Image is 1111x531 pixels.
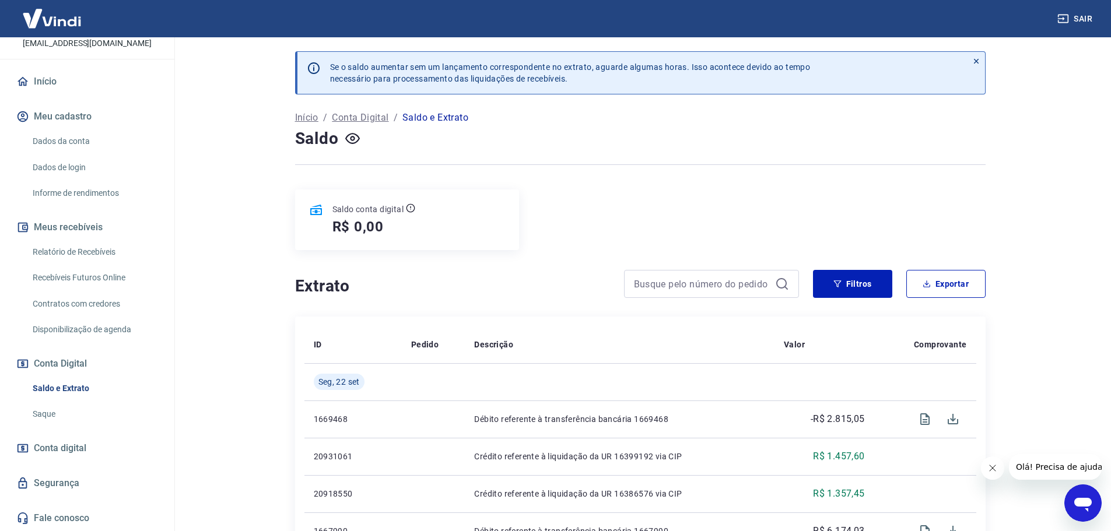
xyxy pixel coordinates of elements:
[28,181,160,205] a: Informe de rendimentos
[474,488,765,500] p: Crédito referente à liquidação da UR 16386576 via CIP
[813,487,864,501] p: R$ 1.357,45
[14,351,160,377] button: Conta Digital
[634,275,770,293] input: Busque pelo número do pedido
[28,377,160,400] a: Saldo e Extrato
[28,156,160,180] a: Dados de login
[784,339,805,350] p: Valor
[1064,484,1102,522] iframe: Botão para abrir a janela de mensagens
[939,405,967,433] span: Download
[14,104,160,129] button: Meu cadastro
[7,8,98,17] span: Olá! Precisa de ajuda?
[28,292,160,316] a: Contratos com credores
[906,270,986,298] button: Exportar
[474,413,765,425] p: Débito referente à transferência bancária 1669468
[14,1,90,36] img: Vindi
[14,214,160,240] button: Meus recebíveis
[28,318,160,342] a: Disponibilização de agenda
[394,111,398,125] p: /
[323,111,327,125] p: /
[14,69,160,94] a: Início
[28,266,160,290] a: Recebíveis Futuros Online
[1009,454,1102,480] iframe: Mensagem da empresa
[314,451,392,462] p: 20931061
[295,127,339,150] h4: Saldo
[911,405,939,433] span: Visualizar
[14,505,160,531] a: Fale conosco
[474,451,765,462] p: Crédito referente à liquidação da UR 16399192 via CIP
[411,339,439,350] p: Pedido
[14,470,160,496] a: Segurança
[332,203,404,215] p: Saldo conta digital
[811,412,865,426] p: -R$ 2.815,05
[314,488,392,500] p: 20918550
[34,440,86,456] span: Conta digital
[1055,8,1097,30] button: Sair
[813,449,864,463] p: R$ 1.457,60
[332,111,388,125] a: Conta Digital
[295,111,318,125] a: Início
[14,435,160,461] a: Conta digital
[28,402,160,426] a: Saque
[314,413,392,425] p: 1669468
[332,217,384,236] h5: R$ 0,00
[402,111,468,125] p: Saldo e Extrato
[23,37,152,50] p: [EMAIL_ADDRESS][DOMAIN_NAME]
[314,339,322,350] p: ID
[330,61,811,85] p: Se o saldo aumentar sem um lançamento correspondente no extrato, aguarde algumas horas. Isso acon...
[318,376,360,388] span: Seg, 22 set
[813,270,892,298] button: Filtros
[981,456,1004,480] iframe: Fechar mensagem
[28,129,160,153] a: Dados da conta
[914,339,966,350] p: Comprovante
[474,339,513,350] p: Descrição
[28,240,160,264] a: Relatório de Recebíveis
[295,275,610,298] h4: Extrato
